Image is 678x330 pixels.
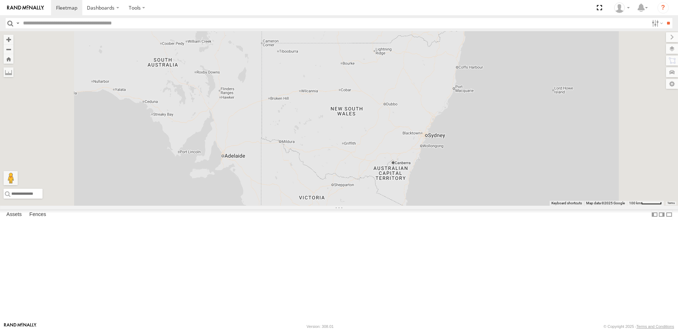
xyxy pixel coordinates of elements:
label: Map Settings [666,79,678,89]
img: rand-logo.svg [7,5,44,10]
label: Search Filter Options [649,18,664,28]
label: Dock Summary Table to the Left [651,209,658,220]
label: Measure [4,67,13,77]
button: Keyboard shortcuts [551,201,582,206]
button: Zoom out [4,44,13,54]
button: Zoom Home [4,54,13,64]
button: Map Scale: 100 km per 54 pixels [627,201,664,206]
div: © Copyright 2025 - [604,324,674,329]
label: Fences [26,210,50,220]
a: Terms (opens in new tab) [667,202,675,205]
span: Map data ©2025 Google [586,201,625,205]
button: Zoom in [4,35,13,44]
label: Hide Summary Table [666,209,673,220]
label: Dock Summary Table to the Right [658,209,665,220]
a: Terms and Conditions [637,324,674,329]
i: ? [657,2,669,13]
span: 100 km [629,201,641,205]
a: Visit our Website [4,323,37,330]
label: Search Query [15,18,21,28]
button: Drag Pegman onto the map to open Street View [4,171,18,185]
label: Assets [3,210,25,220]
div: Version: 308.01 [307,324,334,329]
div: Trevor Jensen [612,2,632,13]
